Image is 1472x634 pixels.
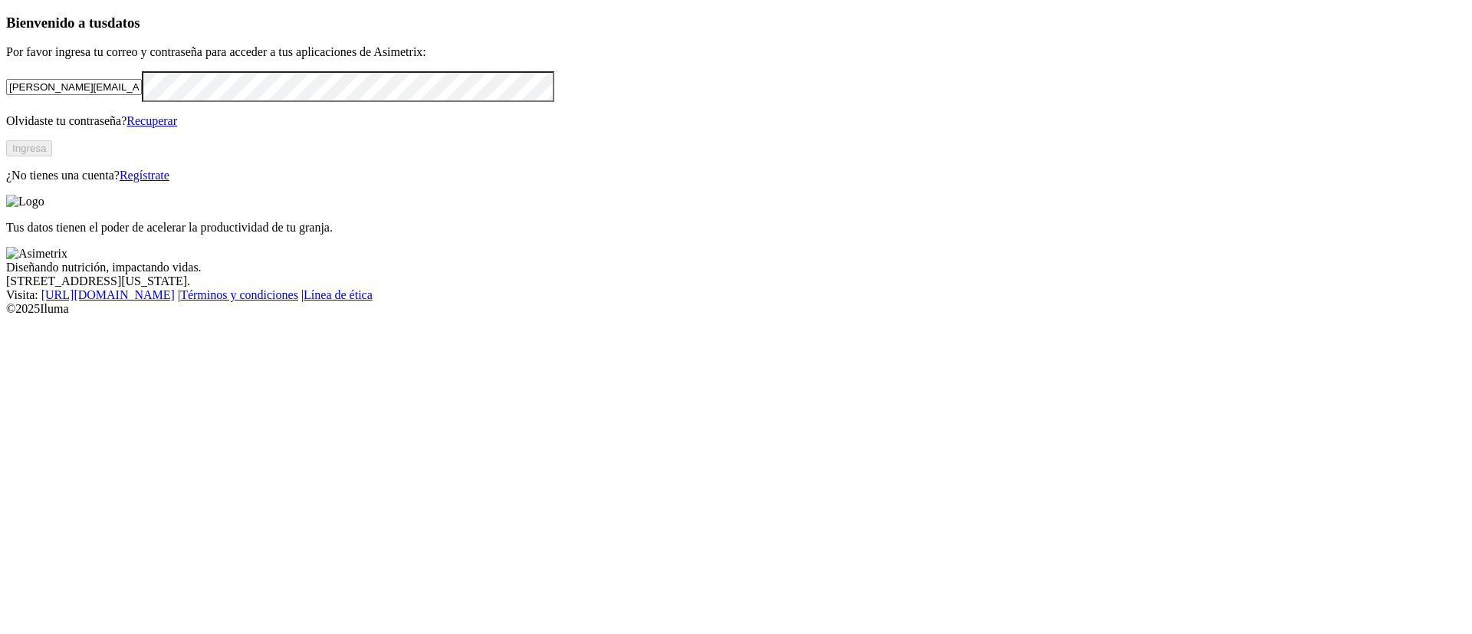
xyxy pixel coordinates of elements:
div: © 2025 Iluma [6,302,1466,316]
a: Regístrate [120,169,169,182]
h3: Bienvenido a tus [6,15,1466,31]
a: Recuperar [127,114,177,127]
button: Ingresa [6,140,52,156]
p: Tus datos tienen el poder de acelerar la productividad de tu granja. [6,221,1466,235]
img: Asimetrix [6,247,67,261]
p: Olvidaste tu contraseña? [6,114,1466,128]
p: Por favor ingresa tu correo y contraseña para acceder a tus aplicaciones de Asimetrix: [6,45,1466,59]
a: Términos y condiciones [180,288,298,301]
span: datos [107,15,140,31]
div: Diseñando nutrición, impactando vidas. [6,261,1466,274]
p: ¿No tienes una cuenta? [6,169,1466,182]
a: [URL][DOMAIN_NAME] [41,288,175,301]
div: Visita : | | [6,288,1466,302]
img: Logo [6,195,44,209]
input: Tu correo [6,79,142,95]
a: Línea de ética [304,288,373,301]
div: [STREET_ADDRESS][US_STATE]. [6,274,1466,288]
